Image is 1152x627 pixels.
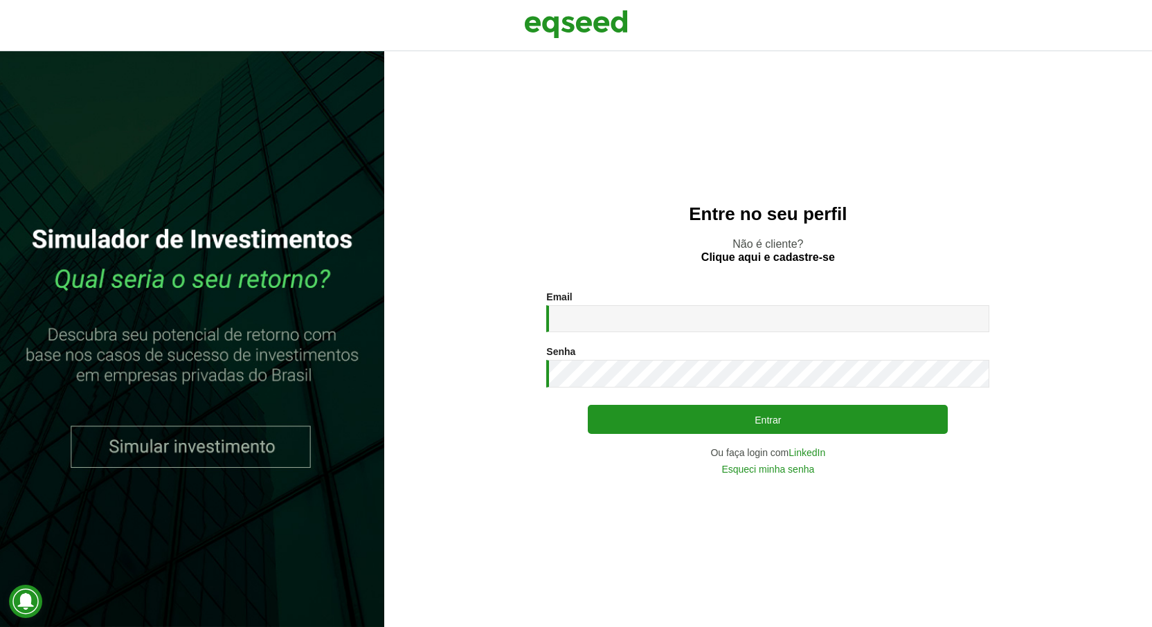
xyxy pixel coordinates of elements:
[546,347,575,356] label: Senha
[721,464,814,474] a: Esqueci minha senha
[524,7,628,42] img: EqSeed Logo
[412,204,1124,224] h2: Entre no seu perfil
[789,448,825,457] a: LinkedIn
[701,252,835,263] a: Clique aqui e cadastre-se
[588,405,948,434] button: Entrar
[546,448,989,457] div: Ou faça login com
[412,237,1124,264] p: Não é cliente?
[546,292,572,302] label: Email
